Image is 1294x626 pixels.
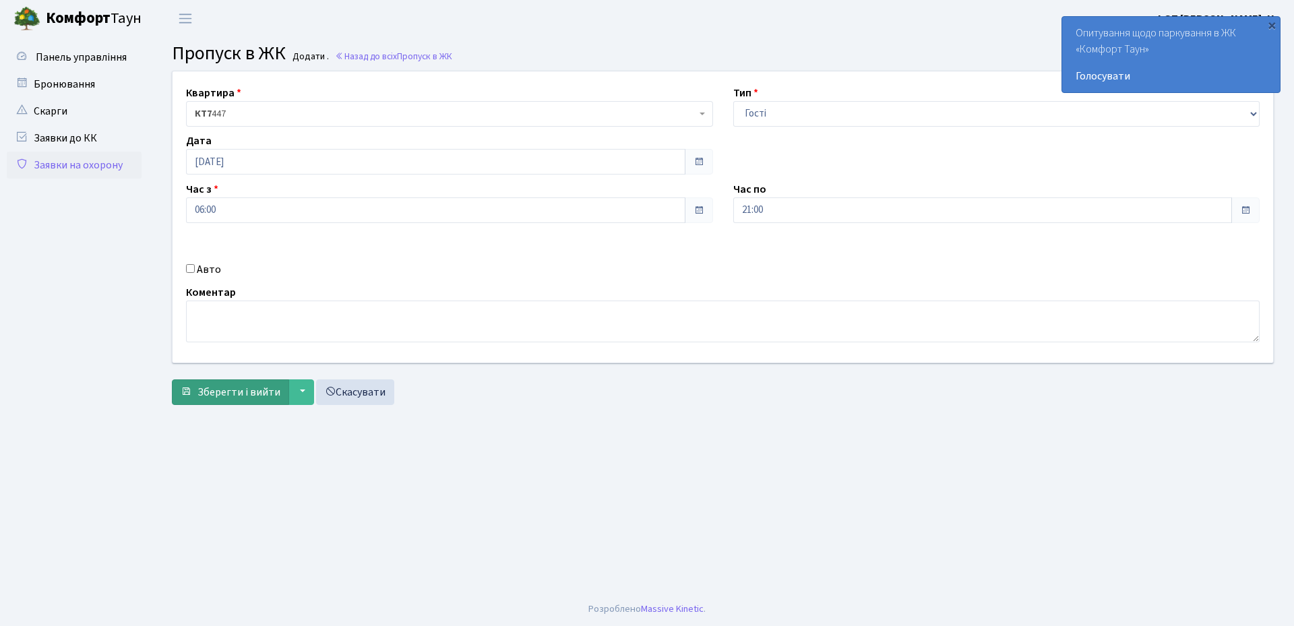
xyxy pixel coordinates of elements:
b: Комфорт [46,7,111,29]
span: Зберегти і вийти [197,385,280,400]
img: logo.png [13,5,40,32]
label: Квартира [186,85,241,101]
a: Заявки до КК [7,125,142,152]
a: Скасувати [316,379,394,405]
label: Коментар [186,284,236,301]
span: Панель управління [36,50,127,65]
a: Панель управління [7,44,142,71]
b: КТ7 [195,107,212,121]
span: Пропуск в ЖК [172,40,286,67]
span: <b>КТ7</b>&nbsp;&nbsp;&nbsp;447 [195,107,696,121]
label: Тип [733,85,758,101]
button: Зберегти і вийти [172,379,289,405]
a: Скарги [7,98,142,125]
small: Додати . [290,51,329,63]
label: Дата [186,133,212,149]
span: <b>КТ7</b>&nbsp;&nbsp;&nbsp;447 [186,101,713,127]
a: ФОП [PERSON_NAME]. Н. [1155,11,1278,27]
a: Голосувати [1076,68,1266,84]
button: Переключити навігацію [168,7,202,30]
a: Назад до всіхПропуск в ЖК [335,50,452,63]
label: Час з [186,181,218,197]
span: Таун [46,7,142,30]
label: Час по [733,181,766,197]
div: Опитування щодо паркування в ЖК «Комфорт Таун» [1062,17,1280,92]
a: Massive Kinetic [641,602,704,616]
b: ФОП [PERSON_NAME]. Н. [1155,11,1278,26]
a: Заявки на охорону [7,152,142,179]
a: Бронювання [7,71,142,98]
div: Розроблено . [588,602,706,617]
label: Авто [197,261,221,278]
span: Пропуск в ЖК [397,50,452,63]
div: × [1265,18,1278,32]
